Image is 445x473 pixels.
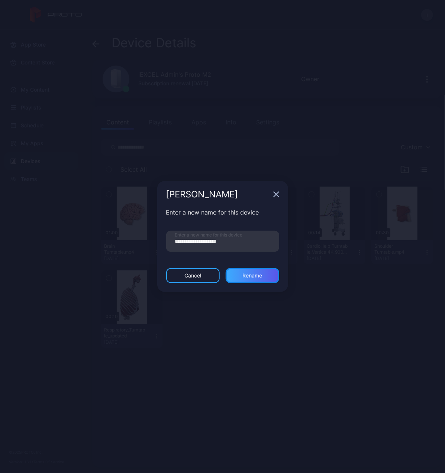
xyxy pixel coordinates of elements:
div: Enter a new name for this device [166,208,279,217]
button: Rename [226,268,279,283]
input: Enter a new name for this device [166,231,279,252]
button: Cancel [166,268,220,283]
div: [PERSON_NAME] [166,190,270,199]
div: Cancel [184,273,201,279]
